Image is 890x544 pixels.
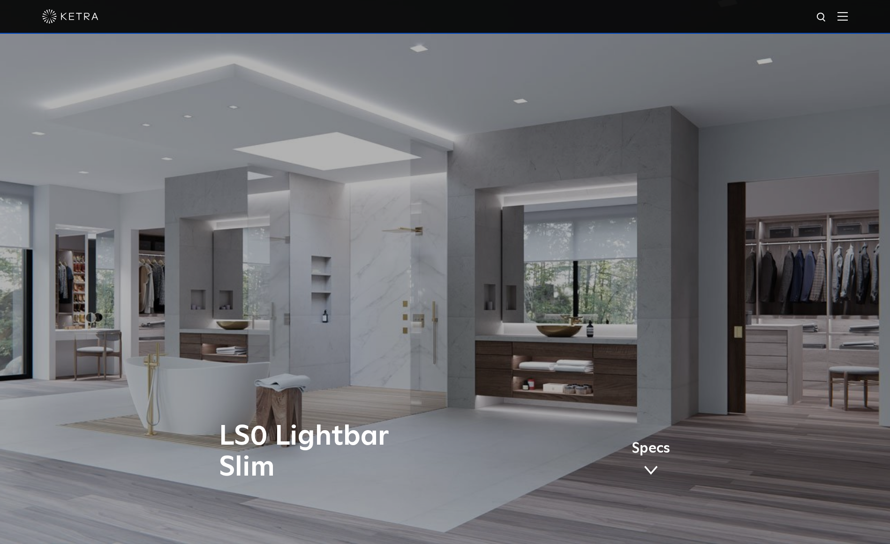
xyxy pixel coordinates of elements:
[837,12,848,21] img: Hamburger%20Nav.svg
[42,9,98,23] img: ketra-logo-2019-white
[816,12,828,23] img: search icon
[219,421,484,483] h1: LS0 Lightbar Slim
[632,442,670,478] a: Specs
[632,442,670,455] span: Specs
